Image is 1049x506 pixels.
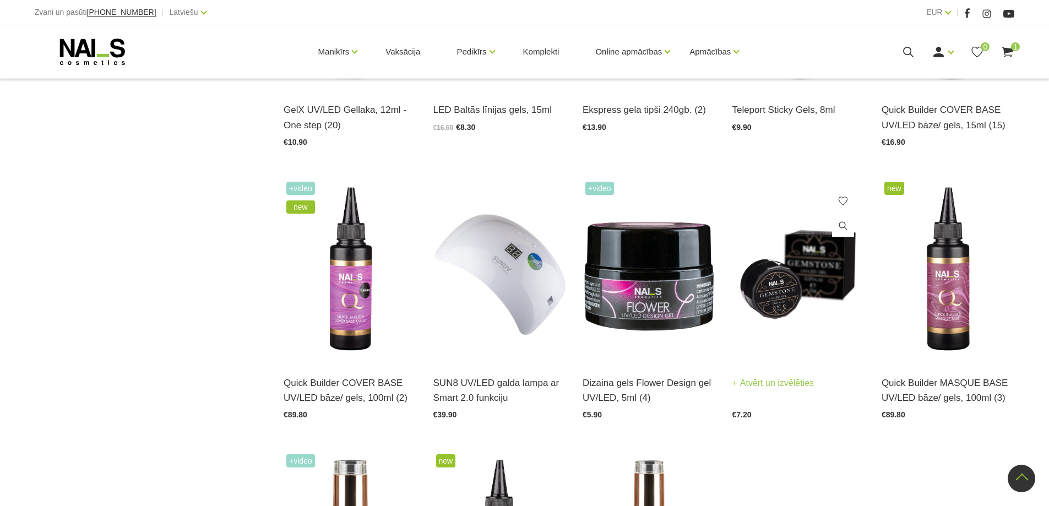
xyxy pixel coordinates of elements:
span: 0 [981,42,990,51]
a: 0 [970,45,984,59]
a: Ekspress gela tipši 240gb. (2) [583,102,715,117]
a: Manikīrs [318,30,350,74]
img: Quick Masque base – viegli maskējoša bāze/gels. Šī bāze/gels ir unikāls produkts ar daudz izmanto... [882,179,1014,362]
span: €39.90 [433,410,457,419]
span: €8.30 [456,123,475,132]
span: €16.60 [433,124,454,132]
a: Komplekti [514,25,568,78]
a: Dizaina gels Flower Design gel UV/LED, 5ml (4) [583,376,715,405]
span: €5.90 [583,410,602,419]
a: Teleport Sticky Gels, 8ml [732,102,865,117]
a: Quick Builder COVER BASE UV/LED bāze/ gels, 100ml (2) [284,376,416,405]
a: GelX UV/LED Gellaka, 12ml - One step (20) [284,102,416,132]
a: Online apmācības [595,30,662,74]
span: new [286,200,315,214]
a: Vaksācija [377,25,429,78]
span: new [436,454,456,467]
span: | [956,6,959,19]
a: Apmācības [689,30,731,74]
a: Quick Builder MASQUE BASE UV/LED bāze/ gels, 100ml (3) [882,376,1014,405]
span: €89.80 [882,410,905,419]
a: EUR [926,6,943,19]
span: €13.90 [583,123,606,132]
a: Latviešu [170,6,198,19]
span: €16.90 [882,138,905,146]
span: €9.90 [732,123,751,132]
span: | [162,6,164,19]
span: €7.20 [732,410,751,419]
span: new [884,182,904,195]
img: Sun8 - pārnēsājama UV LED lampa. Specifikācijas: - Darbojas ar VISIEM gēliem un gēla lakām - Auto... [433,179,566,362]
img: Šī brīža iemīlētākais produkts, kas nepieviļ nevienu meistaru.Perfektas noturības kamuflāžas bāze... [284,179,416,362]
span: +Video [585,182,614,195]
a: LED Baltās līnijas gels, 15ml [433,102,566,117]
img: Caurspīdīgs gels, kas ļauj radīt dārgakmeņu imitāciju uz nagiem. Rada 3D efektu, ko var miksēt ko... [732,179,865,362]
span: €10.90 [284,138,307,146]
a: Atvērt un izvēlēties [732,376,814,391]
span: +Video [286,454,315,467]
img: Flower dizaina gels ir ilgnoturīgs gels ar sauso ziedu elementiem. Viegli klājama formula, izcila... [583,179,715,362]
a: SUN8 UV/LED galda lampa ar Smart 2.0 funkciju [433,376,566,405]
div: Zvani un pasūti [35,6,156,19]
a: 1 [1001,45,1014,59]
a: Pedikīrs [456,30,486,74]
span: +Video [286,182,315,195]
a: [PHONE_NUMBER] [87,8,156,17]
span: €89.80 [284,410,307,419]
a: Quick Builder COVER BASE UV/LED bāze/ gels, 15ml (15) [882,102,1014,132]
span: 1 [1011,42,1020,51]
